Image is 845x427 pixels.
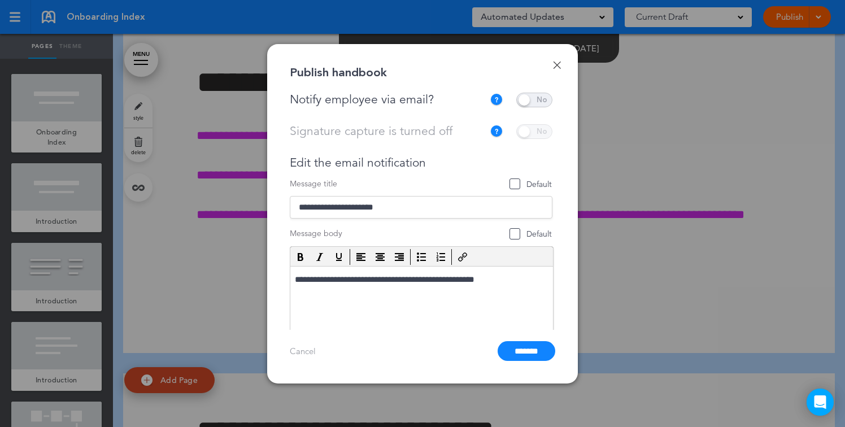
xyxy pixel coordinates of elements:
[290,228,342,239] span: Message body
[553,61,561,69] a: Done
[432,249,450,265] div: Numbered list
[290,178,337,189] span: Message title
[490,93,503,107] img: tooltip_icon.svg
[454,249,472,265] div: Insert/edit link
[490,125,503,138] img: tooltip_icon.svg
[807,389,834,416] div: Open Intercom Messenger
[371,249,389,265] div: Align center
[311,249,329,265] div: Italic
[352,249,370,265] div: Align left
[390,249,408,265] div: Align right
[412,249,430,265] div: Bullet list
[290,67,387,79] div: Publish handbook
[290,156,552,170] div: Edit the email notification
[330,249,348,265] div: Underline
[510,179,552,190] span: Default
[510,229,552,239] span: Default
[290,93,490,107] div: Notify employee via email?
[290,346,316,356] a: Cancel
[291,249,310,265] div: Bold
[290,267,553,368] iframe: Rich Text Area. Press ALT-F9 for menu. Press ALT-F10 for toolbar. Press ALT-0 for help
